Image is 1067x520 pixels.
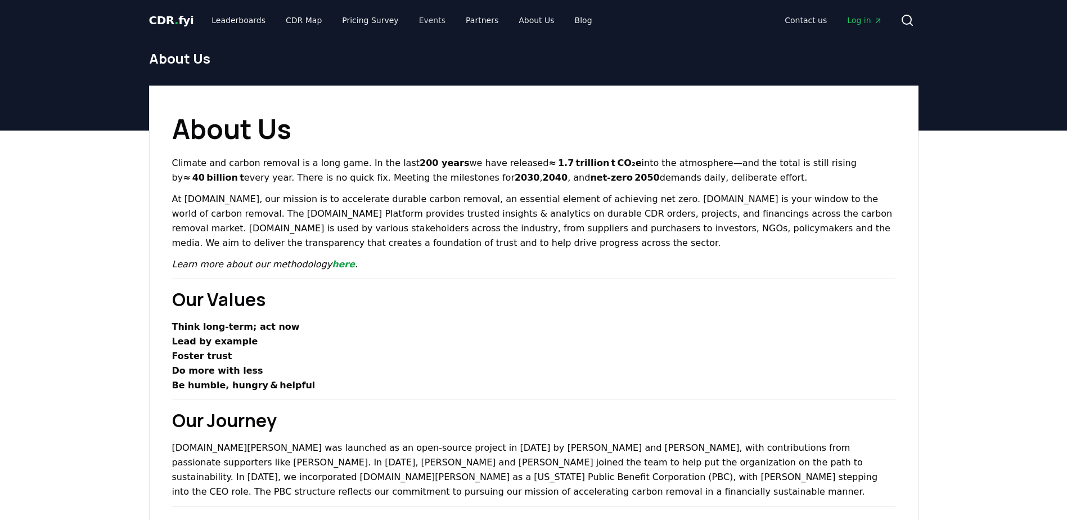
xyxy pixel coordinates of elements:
strong: 2040 [543,172,568,183]
a: About Us [510,10,563,30]
a: here [332,259,355,270]
em: Learn more about our methodology . [172,259,358,270]
span: . [174,14,178,27]
a: Contact us [776,10,836,30]
a: CDR.fyi [149,12,194,28]
a: Leaderboards [202,10,274,30]
strong: Be humble, hungry & helpful [172,380,316,391]
a: CDR Map [277,10,331,30]
strong: Lead by example [172,336,258,347]
strong: Foster trust [172,351,232,361]
a: Partners [457,10,507,30]
h1: About Us [149,50,919,68]
strong: Think long‑term; act now [172,321,300,332]
h1: About Us [172,109,895,149]
strong: 200 years [420,158,469,168]
a: Events [410,10,454,30]
h2: Our Journey [172,407,895,434]
a: Blog [566,10,601,30]
strong: ≈ 40 billion t [183,172,244,183]
strong: Do more with less [172,365,263,376]
span: Log in [847,15,882,26]
p: Climate and carbon removal is a long game. In the last we have released into the atmosphere—and t... [172,156,895,185]
a: Pricing Survey [333,10,407,30]
nav: Main [202,10,601,30]
strong: 2030 [515,172,540,183]
span: CDR fyi [149,14,194,27]
p: At [DOMAIN_NAME], our mission is to accelerate durable carbon removal, an essential element of ac... [172,192,895,250]
strong: ≈ 1.7 trillion t CO₂e [548,158,641,168]
strong: net‑zero 2050 [590,172,659,183]
a: Log in [838,10,891,30]
h2: Our Values [172,286,895,313]
p: [DOMAIN_NAME][PERSON_NAME] was launched as an open-source project in [DATE] by [PERSON_NAME] and ... [172,441,895,499]
nav: Main [776,10,891,30]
